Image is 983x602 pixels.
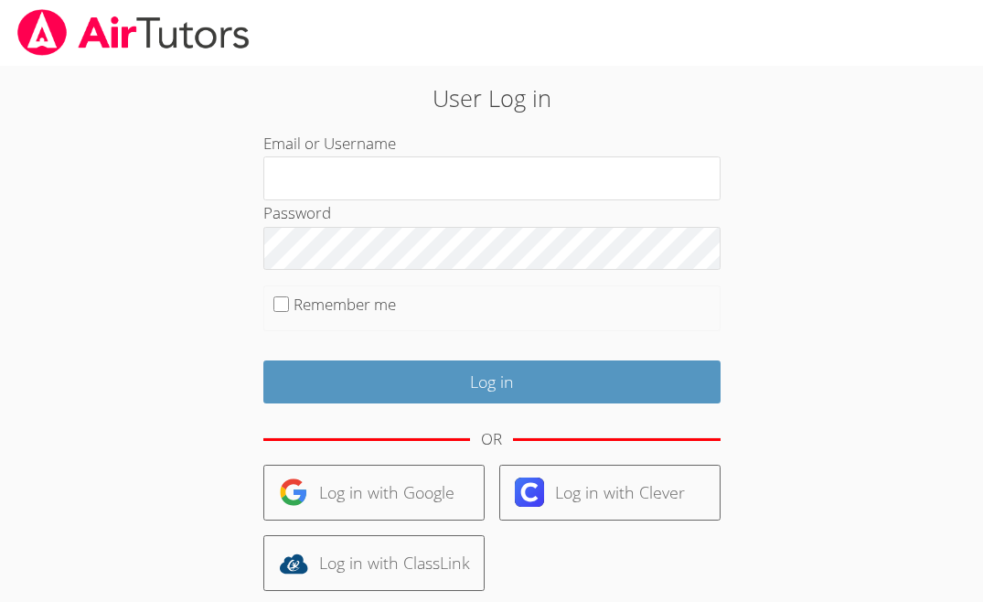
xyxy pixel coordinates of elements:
img: classlink-logo-d6bb404cc1216ec64c9a2012d9dc4662098be43eaf13dc465df04b49fa7ab582.svg [279,549,308,578]
input: Log in [263,360,721,403]
label: Email or Username [263,133,396,154]
a: Log in with ClassLink [263,535,485,591]
a: Log in with Clever [499,465,721,521]
h2: User Log in [138,81,846,115]
img: airtutors_banner-c4298cdbf04f3fff15de1276eac7730deb9818008684d7c2e4769d2f7ddbe033.png [16,9,251,56]
img: google-logo-50288ca7cdecda66e5e0955fdab243c47b7ad437acaf1139b6f446037453330a.svg [279,478,308,507]
label: Remember me [294,294,396,315]
div: OR [481,426,502,453]
label: Password [263,202,331,223]
img: clever-logo-6eab21bc6e7a338710f1a6ff85c0baf02591cd810cc4098c63d3a4b26e2feb20.svg [515,478,544,507]
a: Log in with Google [263,465,485,521]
